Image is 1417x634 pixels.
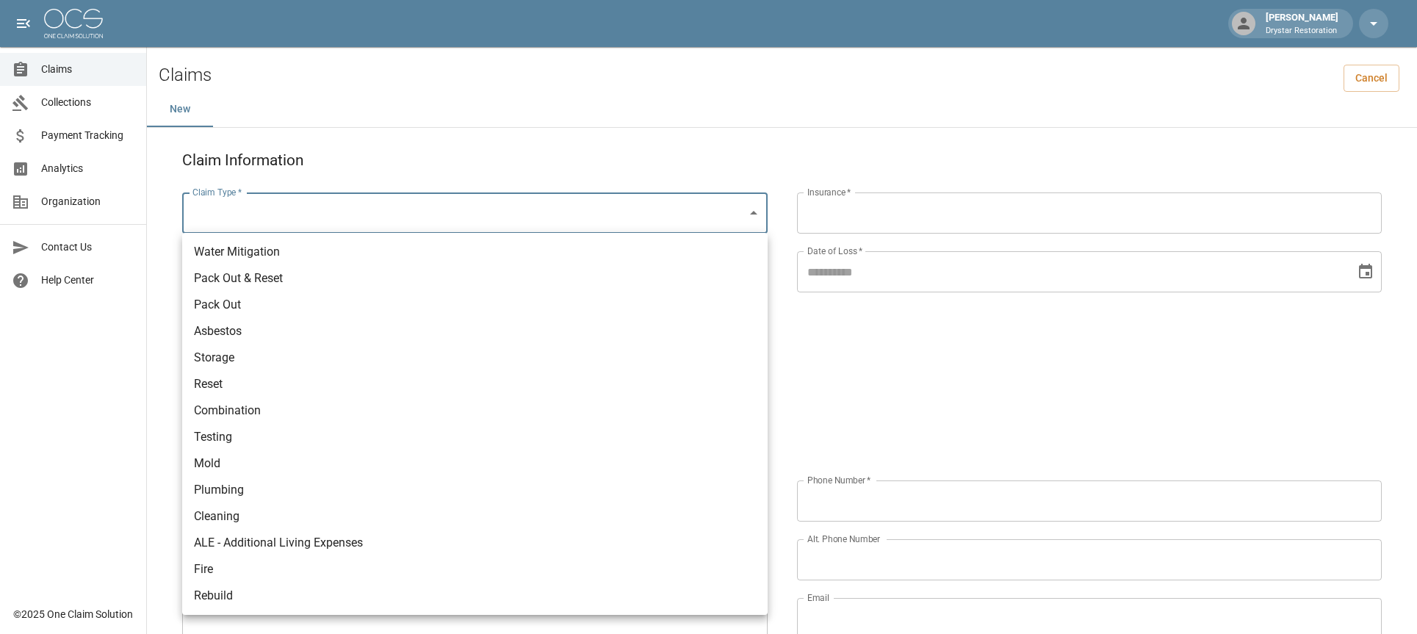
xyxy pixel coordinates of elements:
li: ALE - Additional Living Expenses [182,530,768,556]
li: Testing [182,424,768,450]
li: Asbestos [182,318,768,345]
li: Rebuild [182,583,768,609]
li: Water Mitigation [182,239,768,265]
li: Combination [182,397,768,424]
li: Mold [182,450,768,477]
li: Cleaning [182,503,768,530]
li: Reset [182,371,768,397]
li: Pack Out & Reset [182,265,768,292]
li: Plumbing [182,477,768,503]
li: Pack Out [182,292,768,318]
li: Storage [182,345,768,371]
li: Fire [182,556,768,583]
